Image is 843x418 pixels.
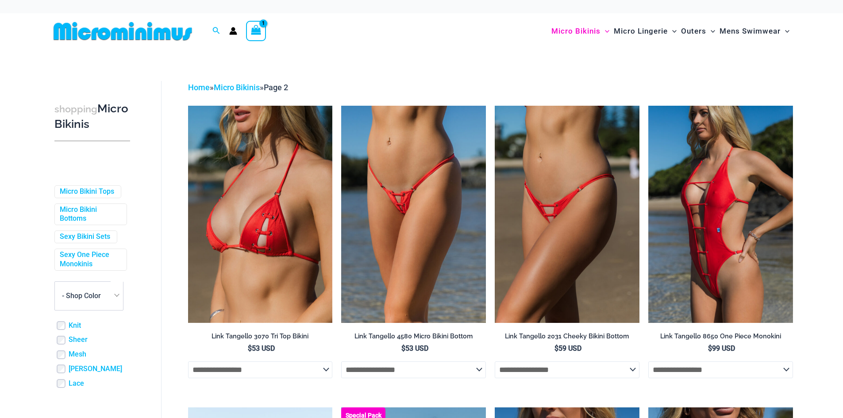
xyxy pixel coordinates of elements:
a: Sexy One Piece Monokinis [60,250,120,269]
span: Menu Toggle [600,20,609,42]
a: Knit [69,321,81,330]
bdi: 53 USD [248,344,275,353]
img: Link Tangello 2031 Cheeky 01 [495,106,639,322]
h2: Link Tangello 3070 Tri Top Bikini [188,332,333,341]
a: Link Tangello 3070 Tri Top Bikini [188,332,333,344]
bdi: 59 USD [554,344,581,353]
a: Micro Bikini Tops [60,187,114,196]
img: Link Tangello 4580 Micro 01 [341,106,486,322]
a: Sheer [69,335,88,345]
span: » » [188,83,288,92]
span: - Shop Color [55,282,123,310]
span: Page 2 [264,83,288,92]
h2: Link Tangello 2031 Cheeky Bikini Bottom [495,332,639,341]
a: Link Tangello 4580 Micro 01Link Tangello 4580 Micro 02Link Tangello 4580 Micro 02 [341,106,486,322]
a: Sexy Bikini Sets [60,232,110,242]
bdi: 99 USD [708,344,735,353]
span: Outers [681,20,706,42]
span: Micro Lingerie [614,20,668,42]
span: Menu Toggle [668,20,677,42]
bdi: 53 USD [401,344,428,353]
span: Micro Bikinis [551,20,600,42]
h2: Link Tangello 8650 One Piece Monokini [648,332,793,341]
a: OutersMenu ToggleMenu Toggle [679,18,717,45]
a: [PERSON_NAME] [69,364,122,374]
img: Link Tangello 8650 One Piece Monokini 11 [648,106,793,322]
a: Home [188,83,210,92]
a: Link Tangello 4580 Micro Bikini Bottom [341,332,486,344]
span: - Shop Color [54,281,123,311]
a: Micro LingerieMenu ToggleMenu Toggle [612,18,679,45]
a: Search icon link [212,26,220,37]
a: Lace [69,379,84,388]
span: Mens Swimwear [720,20,781,42]
img: Link Tangello 3070 Tri Top 01 [188,106,333,322]
a: Link Tangello 2031 Cheeky Bikini Bottom [495,332,639,344]
a: Account icon link [229,27,237,35]
a: Link Tangello 2031 Cheeky 01Link Tangello 2031 Cheeky 02Link Tangello 2031 Cheeky 02 [495,106,639,322]
a: Link Tangello 3070 Tri Top 01Link Tangello 3070 Tri Top 4580 Micro 11Link Tangello 3070 Tri Top 4... [188,106,333,322]
a: Micro BikinisMenu ToggleMenu Toggle [549,18,612,45]
span: $ [708,344,712,353]
a: Link Tangello 8650 One Piece Monokini [648,332,793,344]
span: Menu Toggle [706,20,715,42]
a: Mens SwimwearMenu ToggleMenu Toggle [717,18,792,45]
h3: Micro Bikinis [54,101,130,132]
img: MM SHOP LOGO FLAT [50,21,196,41]
a: Link Tangello 8650 One Piece Monokini 11Link Tangello 8650 One Piece Monokini 12Link Tangello 865... [648,106,793,322]
span: $ [248,344,252,353]
span: shopping [54,104,97,115]
a: Micro Bikinis [214,83,260,92]
a: Mesh [69,350,86,359]
span: $ [554,344,558,353]
span: - Shop Color [62,291,101,300]
a: View Shopping Cart, 1 items [246,21,266,41]
nav: Site Navigation [548,16,793,46]
span: Menu Toggle [781,20,789,42]
a: Micro Bikini Bottoms [60,205,120,224]
span: $ [401,344,405,353]
h2: Link Tangello 4580 Micro Bikini Bottom [341,332,486,341]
